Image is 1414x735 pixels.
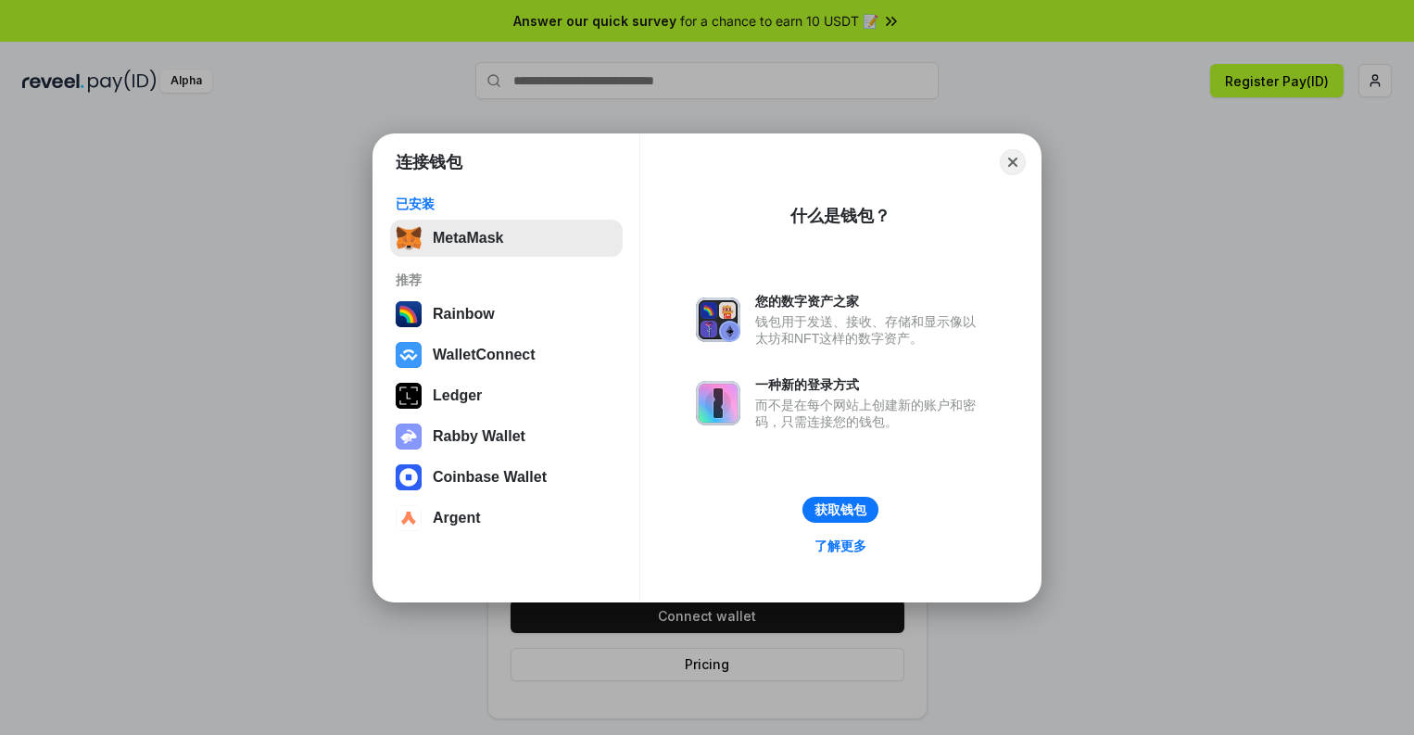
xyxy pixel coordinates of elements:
button: 获取钱包 [802,497,878,523]
div: Argent [433,510,481,526]
button: Close [1000,149,1026,175]
h1: 连接钱包 [396,151,462,173]
button: Rainbow [390,296,623,333]
img: svg+xml,%3Csvg%20xmlns%3D%22http%3A%2F%2Fwww.w3.org%2F2000%2Fsvg%22%20width%3D%2228%22%20height%3... [396,383,422,409]
div: 获取钱包 [814,501,866,518]
img: svg+xml,%3Csvg%20xmlns%3D%22http%3A%2F%2Fwww.w3.org%2F2000%2Fsvg%22%20fill%3D%22none%22%20viewBox... [696,381,740,425]
button: Argent [390,500,623,537]
a: 了解更多 [803,534,877,558]
div: 一种新的登录方式 [755,376,985,393]
div: 已安装 [396,196,617,212]
div: Rabby Wallet [433,428,525,445]
div: WalletConnect [433,347,536,363]
div: 了解更多 [814,538,866,554]
button: MetaMask [390,220,623,257]
img: svg+xml,%3Csvg%20xmlns%3D%22http%3A%2F%2Fwww.w3.org%2F2000%2Fsvg%22%20fill%3D%22none%22%20viewBox... [396,424,422,450]
div: 钱包用于发送、接收、存储和显示像以太坊和NFT这样的数字资产。 [755,313,985,347]
button: WalletConnect [390,336,623,374]
button: Ledger [390,377,623,414]
img: svg+xml,%3Csvg%20width%3D%22120%22%20height%3D%22120%22%20viewBox%3D%220%200%20120%20120%22%20fil... [396,301,422,327]
div: Ledger [433,387,482,404]
img: svg+xml,%3Csvg%20width%3D%2228%22%20height%3D%2228%22%20viewBox%3D%220%200%2028%2028%22%20fill%3D... [396,464,422,490]
div: Coinbase Wallet [433,469,547,486]
div: Rainbow [433,306,495,323]
div: 而不是在每个网站上创建新的账户和密码，只需连接您的钱包。 [755,397,985,430]
div: 什么是钱包？ [790,205,890,227]
img: svg+xml,%3Csvg%20fill%3D%22none%22%20height%3D%2233%22%20viewBox%3D%220%200%2035%2033%22%20width%... [396,225,422,251]
img: svg+xml,%3Csvg%20width%3D%2228%22%20height%3D%2228%22%20viewBox%3D%220%200%2028%2028%22%20fill%3D... [396,342,422,368]
div: 推荐 [396,272,617,288]
div: MetaMask [433,230,503,247]
img: svg+xml,%3Csvg%20width%3D%2228%22%20height%3D%2228%22%20viewBox%3D%220%200%2028%2028%22%20fill%3D... [396,505,422,531]
button: Coinbase Wallet [390,459,623,496]
img: svg+xml,%3Csvg%20xmlns%3D%22http%3A%2F%2Fwww.w3.org%2F2000%2Fsvg%22%20fill%3D%22none%22%20viewBox... [696,298,740,342]
div: 您的数字资产之家 [755,293,985,310]
button: Rabby Wallet [390,418,623,455]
